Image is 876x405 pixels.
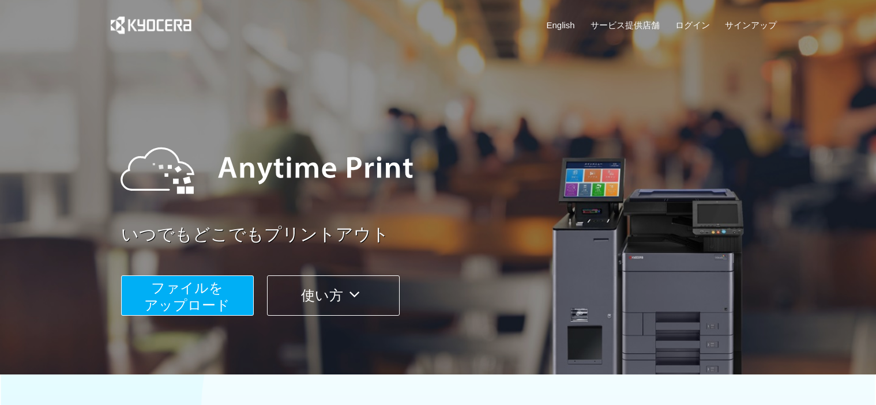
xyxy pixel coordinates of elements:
button: ファイルを​​アップロード [121,275,254,316]
a: ログイン [675,19,710,31]
a: いつでもどこでもプリントアウト [121,222,784,247]
a: English [547,19,575,31]
span: ファイルを ​​アップロード [144,280,230,313]
a: サインアップ [725,19,777,31]
button: 使い方 [267,275,400,316]
a: サービス提供店舗 [591,19,660,31]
